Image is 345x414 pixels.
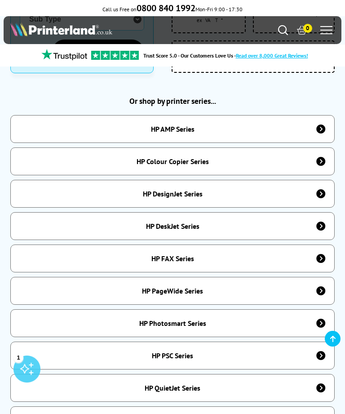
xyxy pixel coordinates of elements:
div: HP QuietJet Series [145,383,200,392]
div: HP AMP Series [151,125,195,134]
img: trustpilot rating [91,51,139,60]
div: HP Colour Copier Series [137,157,209,166]
h2: Or shop by printer series... [10,96,335,106]
div: HP DesignJet Series [143,189,203,198]
img: Printerland Logo [10,22,112,36]
a: Trust Score 5.0 - Our Customers Love Us -Read over 8,000 Great Reviews! [143,52,308,59]
b: 0800 840 1992 [137,2,195,14]
div: HP FAX Series [151,254,194,263]
div: 1 [13,352,23,362]
span: Read over 8,000 Great Reviews! [236,52,308,59]
a: Printerland Logo [10,22,172,38]
a: 0 [297,25,307,35]
div: HP DeskJet Series [146,222,199,231]
div: HP Photosmart Series [139,319,206,328]
span: 0 [303,24,312,33]
img: trustpilot rating [37,49,91,60]
a: 0800 840 1992 [137,6,195,13]
div: HP PageWide Series [142,286,203,295]
a: Search [278,25,288,35]
div: HP PSC Series [152,351,193,360]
